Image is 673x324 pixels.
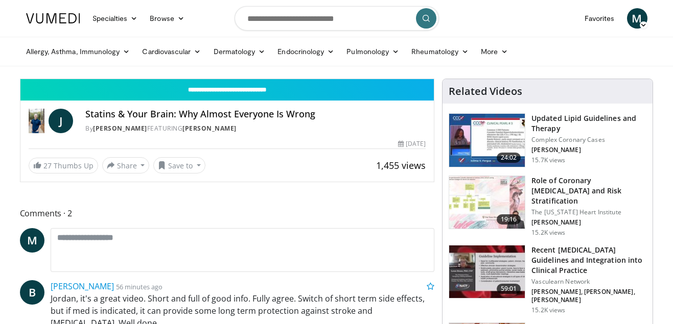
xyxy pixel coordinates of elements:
[20,41,136,62] a: Allergy, Asthma, Immunology
[531,278,646,286] p: Vasculearn Network
[144,8,191,29] a: Browse
[116,282,163,291] small: 56 minutes ago
[376,159,426,171] span: 1,455 views
[531,156,565,164] p: 15.7K views
[449,245,646,314] a: 59:01 Recent [MEDICAL_DATA] Guidelines and Integration into Clinical Practice Vasculearn Network ...
[531,113,646,134] h3: Updated Lipid Guidelines and Therapy
[449,245,525,298] img: 87825f19-cf4c-4b91-bba1-ce218758c6bb.150x105_q85_crop-smart_upscale.jpg
[531,245,646,276] h3: Recent [MEDICAL_DATA] Guidelines and Integration into Clinical Practice
[102,157,150,173] button: Share
[85,124,426,133] div: By FEATURING
[531,146,646,154] p: [PERSON_NAME]
[153,157,205,173] button: Save to
[29,158,98,173] a: 27 Thumbs Up
[182,124,237,133] a: [PERSON_NAME]
[136,41,207,62] a: Cardiovascular
[578,8,621,29] a: Favorites
[449,85,522,97] h4: Related Videos
[531,229,565,237] p: 15.2K views
[475,41,514,62] a: More
[26,13,80,23] img: VuMedi Logo
[531,306,565,314] p: 15.2K views
[449,113,646,167] a: 24:02 Updated Lipid Guidelines and Therapy Complex Coronary Cases [PERSON_NAME] 15.7K views
[86,8,144,29] a: Specialties
[449,114,525,167] img: 77f671eb-9394-4acc-bc78-a9f077f94e00.150x105_q85_crop-smart_upscale.jpg
[85,109,426,120] h4: Statins & Your Brain: Why Almost Everyone Is Wrong
[449,176,646,237] a: 19:16 Role of Coronary [MEDICAL_DATA] and Risk Stratification The [US_STATE] Heart Institute [PER...
[497,214,521,225] span: 19:16
[531,288,646,304] p: [PERSON_NAME], [PERSON_NAME], [PERSON_NAME]
[627,8,647,29] a: M
[531,218,646,227] p: [PERSON_NAME]
[398,139,426,148] div: [DATE]
[20,228,44,253] a: M
[51,281,114,292] a: [PERSON_NAME]
[497,284,521,294] span: 59:01
[531,136,646,144] p: Complex Coronary Cases
[43,161,52,170] span: 27
[207,41,272,62] a: Dermatology
[405,41,475,62] a: Rheumatology
[497,153,521,163] span: 24:02
[235,6,439,31] input: Search topics, interventions
[20,207,435,220] span: Comments 2
[20,280,44,305] a: B
[49,109,73,133] a: J
[340,41,405,62] a: Pulmonology
[29,109,45,133] img: Dr. Jordan Rennicke
[531,176,646,206] h3: Role of Coronary [MEDICAL_DATA] and Risk Stratification
[449,176,525,229] img: 1efa8c99-7b8a-4ab5-a569-1c219ae7bd2c.150x105_q85_crop-smart_upscale.jpg
[93,124,147,133] a: [PERSON_NAME]
[271,41,340,62] a: Endocrinology
[531,208,646,216] p: The [US_STATE] Heart Institute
